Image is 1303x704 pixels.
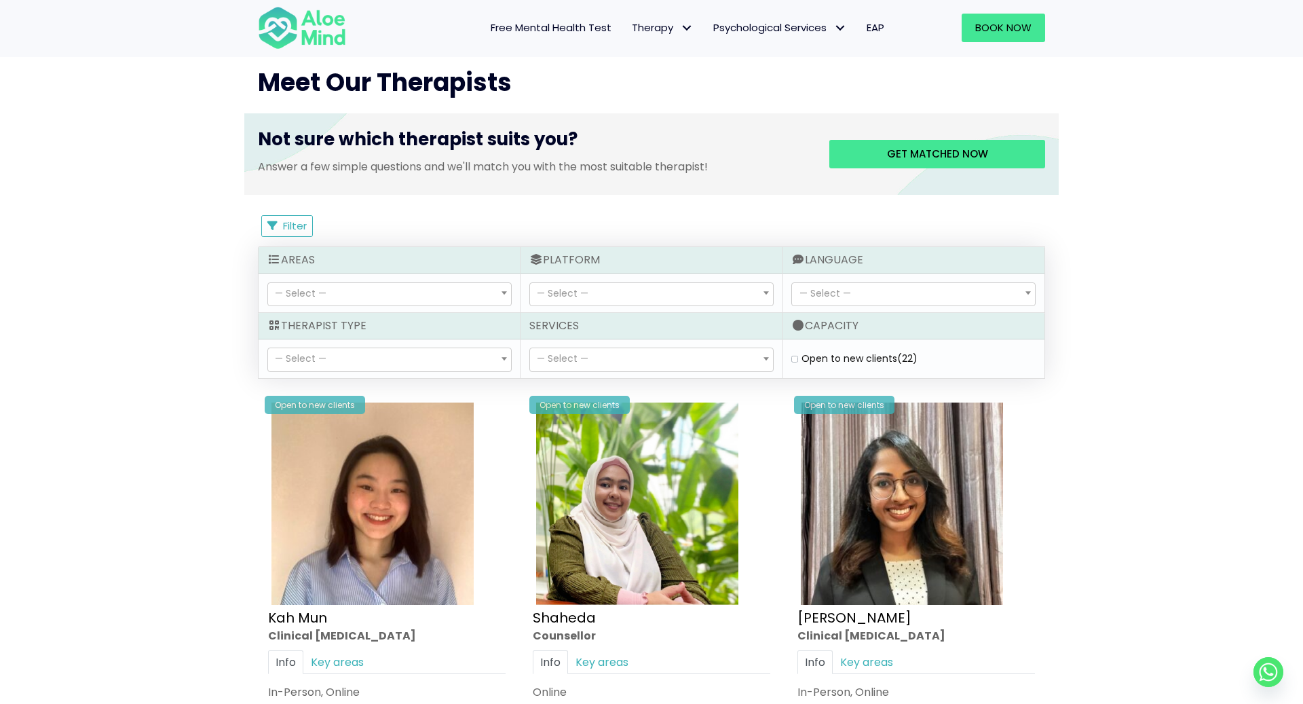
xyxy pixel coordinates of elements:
div: Language [783,247,1044,274]
img: Shaheda Counsellor [536,403,738,605]
img: Aloe mind Logo [258,5,346,50]
a: Free Mental Health Test [480,14,622,42]
a: Get matched now [829,140,1045,168]
span: Meet Our Therapists [258,65,512,100]
a: Key areas [568,650,636,674]
a: EAP [856,14,894,42]
span: Free Mental Health Test [491,20,611,35]
div: Clinical [MEDICAL_DATA] [797,628,1035,644]
div: In-Person, Online [797,684,1035,700]
div: Platform [521,247,782,274]
span: (22) [897,352,918,365]
a: Book Now [962,14,1045,42]
a: Key areas [833,650,901,674]
a: Info [533,650,568,674]
span: Book Now [975,20,1032,35]
a: [PERSON_NAME] [797,608,911,627]
span: — Select — [275,286,326,300]
div: In-Person, Online [268,684,506,700]
div: Areas [259,247,520,274]
p: Answer a few simple questions and we'll match you with the most suitable therapist! [258,159,809,174]
a: Shaheda [533,608,596,627]
div: Open to new clients [529,396,630,414]
span: Get matched now [887,147,988,161]
div: Open to new clients [265,396,365,414]
img: Kah Mun-profile-crop-300×300 [271,403,474,605]
span: Therapy: submenu [677,18,696,38]
span: Therapy [632,20,693,35]
span: — Select — [537,286,588,300]
span: — Select — [275,352,326,365]
div: Counsellor [533,628,770,644]
div: Capacity [783,313,1044,339]
a: Whatsapp [1253,657,1283,687]
a: Info [268,650,303,674]
span: — Select — [537,352,588,365]
img: croped-Anita_Profile-photo-300×300 [801,403,1003,605]
a: TherapyTherapy: submenu [622,14,703,42]
span: — Select — [799,286,851,300]
a: Key areas [303,650,371,674]
span: Psychological Services [713,20,846,35]
span: EAP [867,20,884,35]
nav: Menu [364,14,894,42]
div: Services [521,313,782,339]
div: Open to new clients [794,396,894,414]
a: Info [797,650,833,674]
button: Filter Listings [261,215,313,237]
a: Psychological ServicesPsychological Services: submenu [703,14,856,42]
span: Psychological Services: submenu [830,18,850,38]
div: Online [533,684,770,700]
h3: Not sure which therapist suits you? [258,127,809,158]
a: Kah Mun [268,608,327,627]
label: Open to new clients [801,352,918,365]
div: Clinical [MEDICAL_DATA] [268,628,506,644]
div: Therapist Type [259,313,520,339]
span: Filter [283,219,307,233]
